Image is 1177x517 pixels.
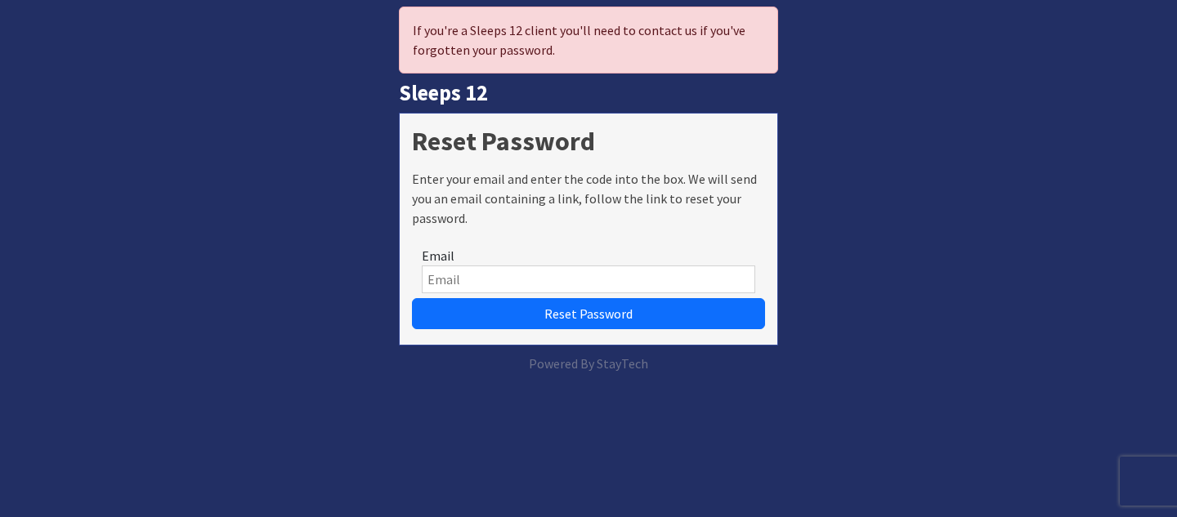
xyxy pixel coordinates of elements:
p: Powered By StayTech [399,354,778,373]
input: Email [422,265,755,293]
h1: Reset Password [412,126,765,157]
h2: Sleeps 12 [399,80,778,106]
button: Reset Password [412,298,765,329]
label: Email [422,247,454,264]
p: Enter your email and enter the code into the box. We will send you an email containing a link, fo... [412,169,765,228]
div: If you're a Sleeps 12 client you'll need to contact us if you've forgotten your password. [399,7,778,74]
